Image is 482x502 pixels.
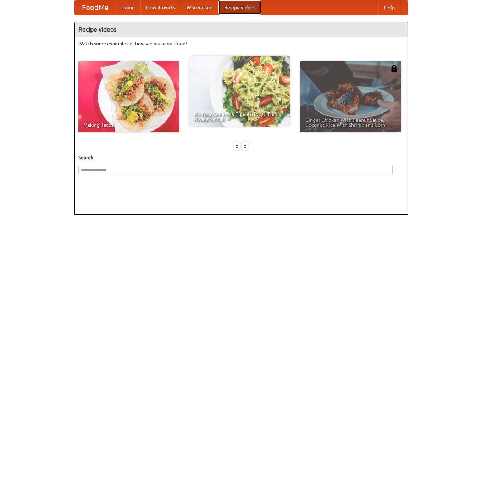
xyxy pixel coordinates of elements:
a: An Easy, Summery Tomato Pasta That's Ready for Fall [189,56,290,127]
div: » [242,142,248,150]
a: How it works [140,0,181,15]
h4: Recipe videos [75,22,408,37]
a: Who we are [181,0,218,15]
p: Watch some examples of how we make our food! [78,40,404,47]
a: Help [378,0,400,15]
a: Recipe videos [218,0,261,15]
img: 483408.png [390,65,398,72]
a: FoodMe [75,0,116,15]
a: Making Tacos [78,61,179,132]
span: Making Tacos [83,122,174,127]
span: An Easy, Summery Tomato Pasta That's Ready for Fall [194,112,285,122]
h5: Search [78,154,404,161]
a: Home [116,0,140,15]
div: « [234,142,240,150]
